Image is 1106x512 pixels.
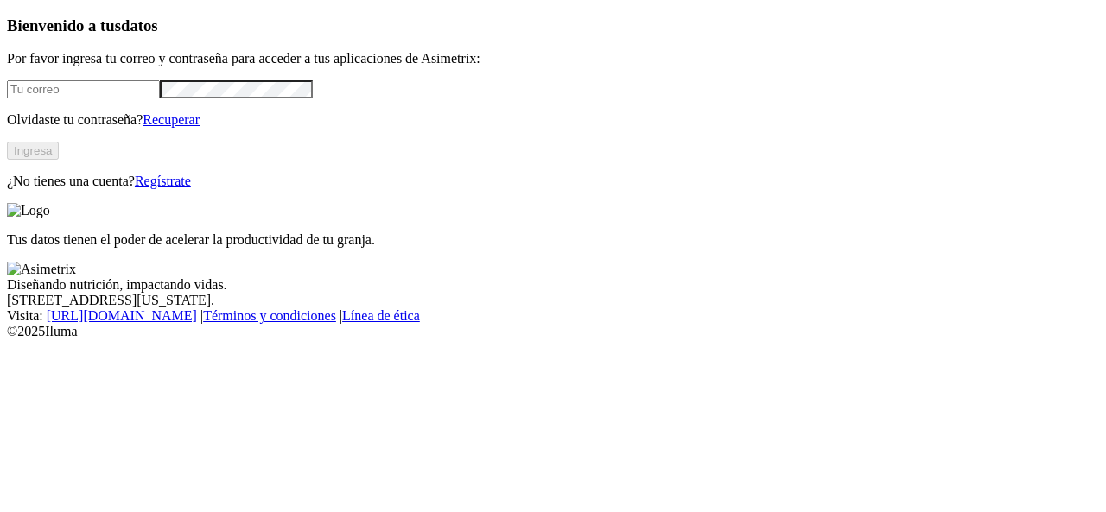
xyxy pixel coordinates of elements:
[7,232,1099,248] p: Tus datos tienen el poder de acelerar la productividad de tu granja.
[7,142,59,160] button: Ingresa
[342,308,420,323] a: Línea de ética
[7,51,1099,66] p: Por favor ingresa tu correo y contraseña para acceder a tus aplicaciones de Asimetrix:
[7,293,1099,308] div: [STREET_ADDRESS][US_STATE].
[7,277,1099,293] div: Diseñando nutrición, impactando vidas.
[203,308,336,323] a: Términos y condiciones
[7,174,1099,189] p: ¿No tienes una cuenta?
[47,308,197,323] a: [URL][DOMAIN_NAME]
[143,112,200,127] a: Recuperar
[7,203,50,218] img: Logo
[7,16,1099,35] h3: Bienvenido a tus
[7,324,1099,339] div: © 2025 Iluma
[7,262,76,277] img: Asimetrix
[7,112,1099,128] p: Olvidaste tu contraseña?
[7,308,1099,324] div: Visita : | |
[7,80,160,98] input: Tu correo
[135,174,191,188] a: Regístrate
[121,16,158,35] span: datos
